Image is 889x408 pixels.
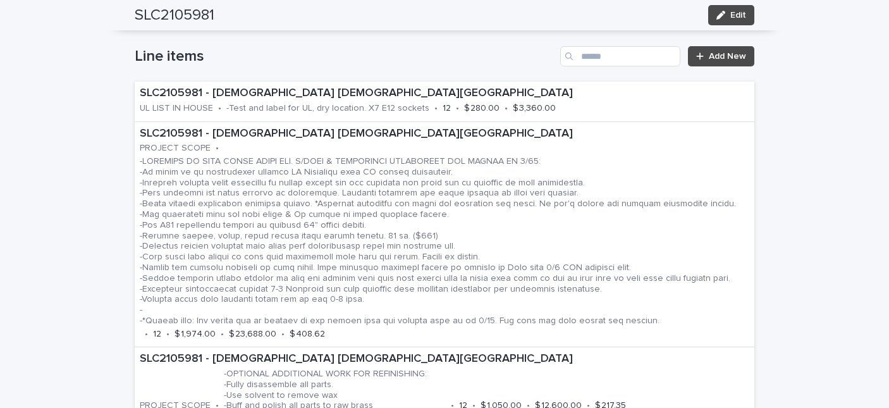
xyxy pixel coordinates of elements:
p: • [456,103,459,114]
a: SLC2105981 - [DEMOGRAPHIC_DATA] [DEMOGRAPHIC_DATA][GEOGRAPHIC_DATA]UL LIST IN HOUSE•-Test and lab... [135,82,754,121]
p: -LOREMIPS DO SITA CONSE ADIPI ELI. S/DOEI & TEMPORINCI UTLABOREET DOL MAGNAA EN 3/65: -Ad minim v... [140,156,739,326]
p: $ 280.00 [464,103,500,114]
p: • [218,103,221,114]
button: Edit [708,5,754,25]
p: • [166,329,169,340]
input: Search [560,46,680,66]
p: SLC2105981 - [DEMOGRAPHIC_DATA] [DEMOGRAPHIC_DATA][GEOGRAPHIC_DATA] [140,87,749,101]
p: PROJECT SCOPE [140,143,211,154]
p: • [216,143,219,154]
p: 12 [443,103,451,114]
p: $ 23,688.00 [229,329,276,340]
p: • [281,329,285,340]
p: $ 1,974.00 [175,329,216,340]
a: Add New [688,46,754,66]
p: $ 408.62 [290,329,325,340]
span: Edit [730,11,746,20]
a: SLC2105981 - [DEMOGRAPHIC_DATA] [DEMOGRAPHIC_DATA][GEOGRAPHIC_DATA]PROJECT SCOPE•-LOREMIPS DO SIT... [135,122,754,348]
p: SLC2105981 - [DEMOGRAPHIC_DATA] [DEMOGRAPHIC_DATA][GEOGRAPHIC_DATA] [140,127,749,141]
p: • [434,103,438,114]
p: $ 3,360.00 [513,103,556,114]
p: SLC2105981 - [DEMOGRAPHIC_DATA] [DEMOGRAPHIC_DATA][GEOGRAPHIC_DATA] [140,352,749,366]
p: • [505,103,508,114]
h1: Line items [135,47,555,66]
span: Add New [709,52,746,61]
p: • [145,329,148,340]
p: UL LIST IN HOUSE [140,103,213,114]
h2: SLC2105981 [135,6,214,25]
p: • [221,329,224,340]
p: 12 [153,329,161,340]
p: -Test and label for UL, dry location. X7 E12 sockets [226,103,429,114]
